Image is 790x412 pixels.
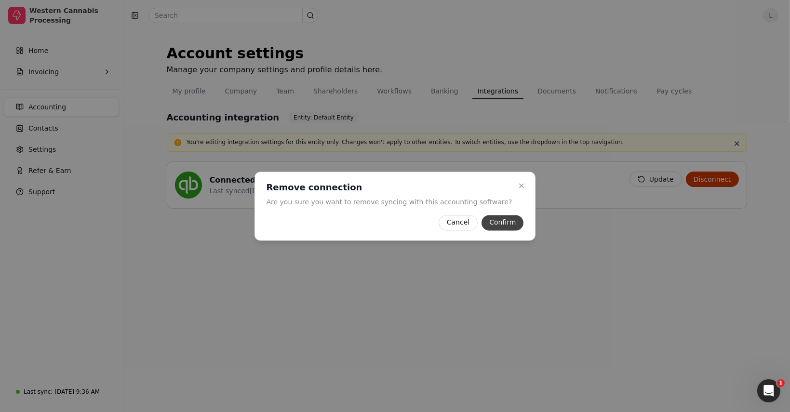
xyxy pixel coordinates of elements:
[757,379,780,402] iframe: Intercom live chat
[482,215,523,230] button: Confirm
[267,197,512,207] p: Are you sure you want to remove syncing with this accounting software?
[267,182,512,193] h2: Remove connection
[777,379,785,387] span: 1
[439,215,478,230] button: Cancel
